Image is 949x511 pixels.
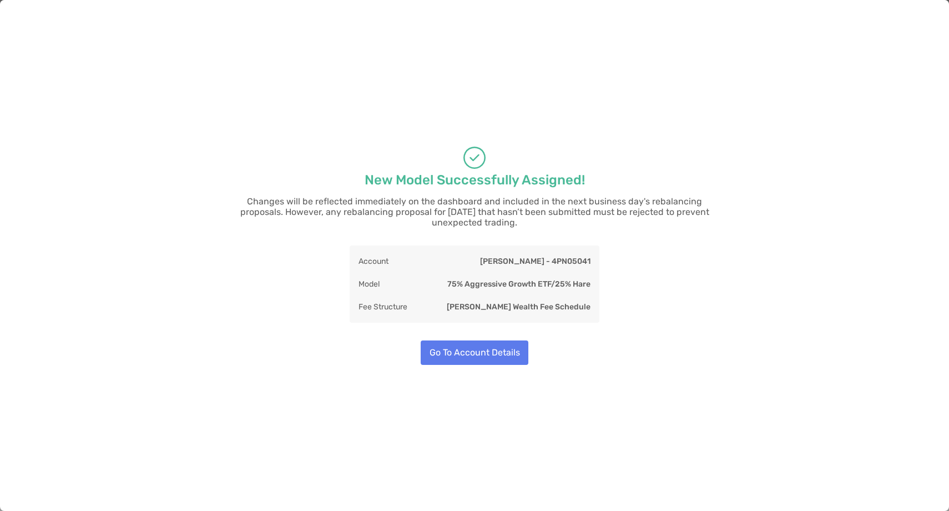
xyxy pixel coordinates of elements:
[447,300,590,314] p: [PERSON_NAME] Wealth Fee Schedule
[359,300,407,314] p: Fee Structure
[421,340,528,365] button: Go To Account Details
[480,254,590,268] p: [PERSON_NAME] - 4PN05041
[225,196,724,228] p: Changes will be reflected immediately on the dashboard and included in the next business day's re...
[365,173,585,187] p: New Model Successfully Assigned!
[359,277,380,291] p: Model
[447,277,590,291] p: 75% Aggressive Growth ETF/25% Hare
[359,254,388,268] p: Account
